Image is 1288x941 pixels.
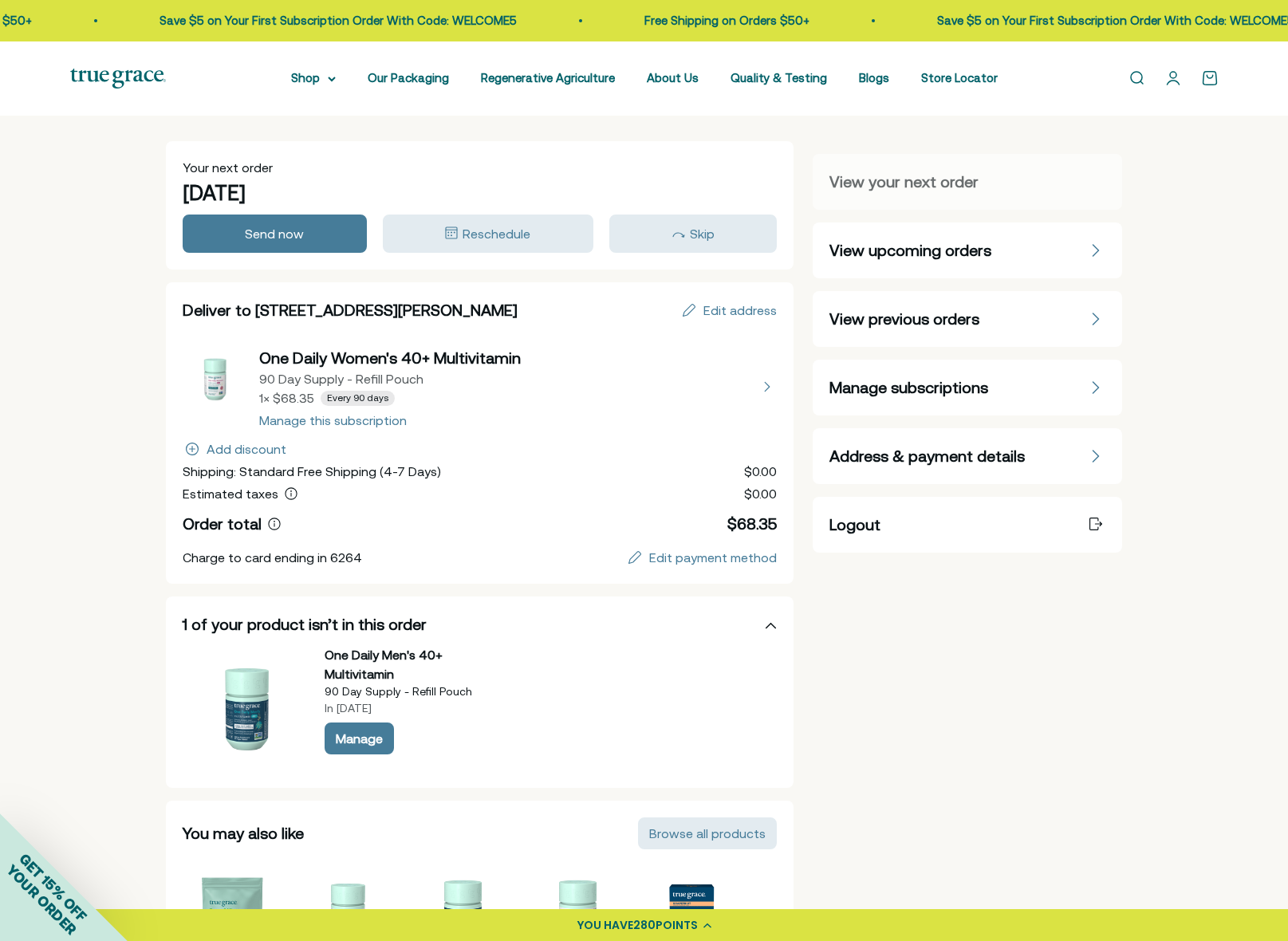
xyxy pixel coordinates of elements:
[183,615,427,633] span: 1 of your product isn’t in this order
[829,239,991,262] span: View upcoming orders
[633,917,656,933] span: 280
[813,497,1122,553] a: Logout
[259,414,407,427] div: Manage this subscription
[813,360,1122,415] a: Manage subscriptions
[859,71,889,85] a: Blogs
[690,226,715,241] span: Skip
[183,514,262,533] span: Order total
[744,486,777,501] span: $0.00
[183,486,278,501] span: Estimated taxes
[368,71,449,85] a: Our Packaging
[581,14,746,27] a: Free Shipping on Orders $50+
[183,645,309,771] img: One Daily Men's 40+ Multivitamin
[813,154,1122,210] a: View your next order
[829,514,880,536] span: Logout
[183,550,362,565] span: Charge to card ending in 6264
[609,215,777,253] button: Skip
[183,158,778,177] h1: Your next order
[183,301,518,319] span: Deliver to [STREET_ADDRESS][PERSON_NAME]
[97,11,454,30] p: Save $5 on Your First Subscription Order With Code: WELCOME5
[325,722,394,754] button: Add One Daily Men's 40+ Multivitamin
[813,291,1122,347] a: View previous orders
[325,685,472,698] span: 90 Day Supply - Refill Pouch
[183,824,304,842] span: You may also like
[291,69,336,88] summary: Shop
[647,71,699,85] a: About Us
[207,443,286,455] div: Add discount
[183,439,286,459] span: Add discount
[679,301,777,320] span: Edit address
[731,71,827,85] a: Quality & Testing
[744,464,777,478] span: $0.00
[829,171,979,193] span: View your next order
[649,827,766,840] div: Browse all products
[921,71,998,85] a: Store Locator
[703,304,777,317] div: Edit address
[829,308,979,330] span: View previous orders
[463,226,530,241] span: Reschedule
[813,222,1122,278] a: View upcoming orders
[813,428,1122,484] a: Address & payment details
[656,917,698,933] span: POINTS
[638,817,777,849] button: Browse all products
[325,648,443,681] span: One Daily Men's 40+ Multivitamin
[336,732,383,745] div: Manage
[245,226,304,241] span: Send now
[829,376,988,399] span: Manage subscriptions
[183,215,367,253] button: Send now
[727,514,777,533] span: $68.35
[383,215,593,253] button: Reschedule
[325,702,372,715] span: In [DATE]
[481,71,615,85] a: Regenerative Agriculture
[3,861,80,938] span: YOUR ORDER
[16,850,90,924] span: GET 15% OFF
[183,464,441,478] span: Shipping: Standard Free Shipping (4-7 Days)
[183,180,778,206] h2: [DATE]
[577,917,633,933] span: YOU HAVE
[649,551,777,564] div: Edit payment method
[829,445,1025,467] span: Address & payment details
[874,11,1231,30] p: Save $5 on Your First Subscription Order With Code: WELCOME5
[625,548,777,567] span: Edit payment method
